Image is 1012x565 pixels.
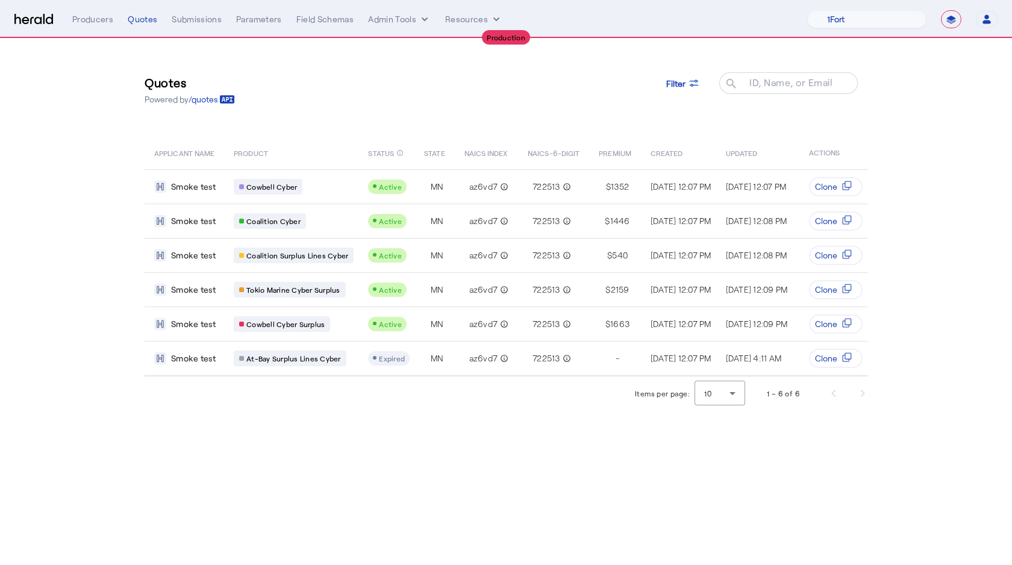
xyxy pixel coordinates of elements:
[171,352,216,364] span: Smoke test
[611,284,629,296] span: 2159
[651,181,711,192] span: [DATE] 12:07 PM
[719,77,740,92] mat-icon: search
[498,352,508,364] mat-icon: info_outline
[560,181,571,193] mat-icon: info_outline
[726,353,782,363] span: [DATE] 4:11 AM
[246,285,340,295] span: Tokio Marine Cyber Surplus
[171,181,216,193] span: Smoke test
[605,284,610,296] span: $
[469,249,498,261] span: az6vd7
[171,215,216,227] span: Smoke test
[236,13,282,25] div: Parameters
[560,249,571,261] mat-icon: info_outline
[431,352,444,364] span: MN
[464,146,508,158] span: NAICS INDEX
[726,216,787,226] span: [DATE] 12:08 PM
[651,216,711,226] span: [DATE] 12:07 PM
[172,13,222,25] div: Submissions
[651,353,711,363] span: [DATE] 12:07 PM
[611,181,629,193] span: 1352
[607,249,612,261] span: $
[560,352,571,364] mat-icon: info_outline
[533,181,560,193] span: 722513
[431,249,444,261] span: MN
[154,146,214,158] span: APPLICANT NAME
[246,216,301,226] span: Coalition Cyber
[799,136,868,169] th: ACTIONS
[610,215,630,227] span: 1446
[431,284,444,296] span: MN
[379,251,402,260] span: Active
[234,146,268,158] span: PRODUCT
[815,284,837,296] span: Clone
[482,30,530,45] div: Production
[431,181,444,193] span: MN
[498,249,508,261] mat-icon: info_outline
[396,146,404,160] mat-icon: info_outline
[610,318,629,330] span: 1663
[616,352,619,364] span: -
[72,13,113,25] div: Producers
[809,211,863,231] button: Clone
[171,249,216,261] span: Smoke test
[533,352,560,364] span: 722513
[379,320,402,328] span: Active
[469,318,498,330] span: az6vd7
[246,251,348,260] span: Coalition Surplus Lines Cyber
[651,250,711,260] span: [DATE] 12:07 PM
[533,249,560,261] span: 722513
[128,13,157,25] div: Quotes
[189,93,235,105] a: /quotes
[809,246,863,265] button: Clone
[145,74,235,91] h3: Quotes
[498,215,508,227] mat-icon: info_outline
[528,146,579,158] span: NAICS-6-DIGIT
[809,314,863,334] button: Clone
[651,146,683,158] span: CREATED
[498,181,508,193] mat-icon: info_outline
[424,146,445,158] span: STATE
[379,286,402,294] span: Active
[431,318,444,330] span: MN
[612,249,628,261] span: 540
[599,146,631,158] span: PREMIUM
[379,354,405,363] span: Expired
[815,215,837,227] span: Clone
[145,93,235,105] p: Powered by
[704,389,711,398] span: 10
[815,181,837,193] span: Clone
[431,215,444,227] span: MN
[368,146,394,158] span: STATUS
[445,13,502,25] button: Resources dropdown menu
[666,77,686,90] span: Filter
[145,136,962,376] table: Table view of all quotes submitted by your platform
[469,215,498,227] span: az6vd7
[498,284,508,296] mat-icon: info_outline
[560,318,571,330] mat-icon: info_outline
[246,354,341,363] span: At-Bay Surplus Lines Cyber
[171,318,216,330] span: Smoke test
[726,250,787,260] span: [DATE] 12:08 PM
[560,284,571,296] mat-icon: info_outline
[533,318,560,330] span: 722513
[469,284,498,296] span: az6vd7
[606,181,611,193] span: $
[246,319,325,329] span: Cowbell Cyber Surplus
[498,318,508,330] mat-icon: info_outline
[726,284,788,295] span: [DATE] 12:09 PM
[815,318,837,330] span: Clone
[651,284,711,295] span: [DATE] 12:07 PM
[605,318,610,330] span: $
[533,215,560,227] span: 722513
[767,387,800,399] div: 1 – 6 of 6
[815,249,837,261] span: Clone
[809,280,863,299] button: Clone
[469,352,498,364] span: az6vd7
[651,319,711,329] span: [DATE] 12:07 PM
[726,319,788,329] span: [DATE] 12:09 PM
[171,284,216,296] span: Smoke test
[560,215,571,227] mat-icon: info_outline
[809,349,863,368] button: Clone
[726,146,758,158] span: UPDATED
[809,177,863,196] button: Clone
